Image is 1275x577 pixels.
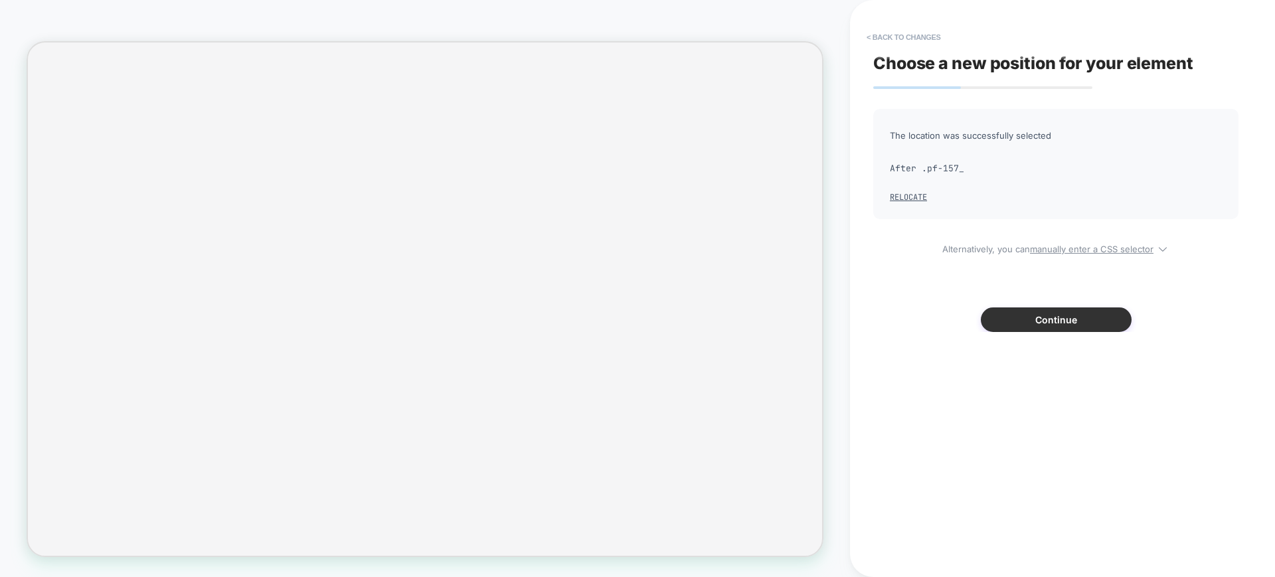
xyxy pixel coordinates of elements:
u: manually enter a CSS selector [1030,244,1153,254]
button: Continue [981,307,1132,332]
span: Alternatively, you can [873,239,1238,254]
span: After .pf-157_ [890,159,1222,179]
button: Relocate [890,192,927,203]
button: < Back to changes [860,27,948,48]
span: Choose a new position for your element [873,53,1193,73]
span: The location was successfully selected [890,125,1222,145]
